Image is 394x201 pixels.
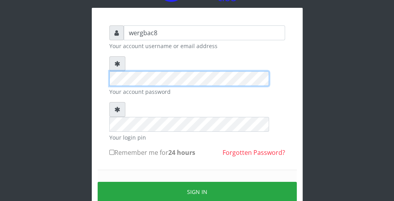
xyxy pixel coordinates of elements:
[109,88,285,96] small: Your account password
[223,148,285,157] a: Forgotten Password?
[124,25,285,40] input: Username or email address
[109,148,195,157] label: Remember me for
[109,133,285,142] small: Your login pin
[109,150,114,155] input: Remember me for24 hours
[168,148,195,157] b: 24 hours
[109,42,285,50] small: Your account username or email address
